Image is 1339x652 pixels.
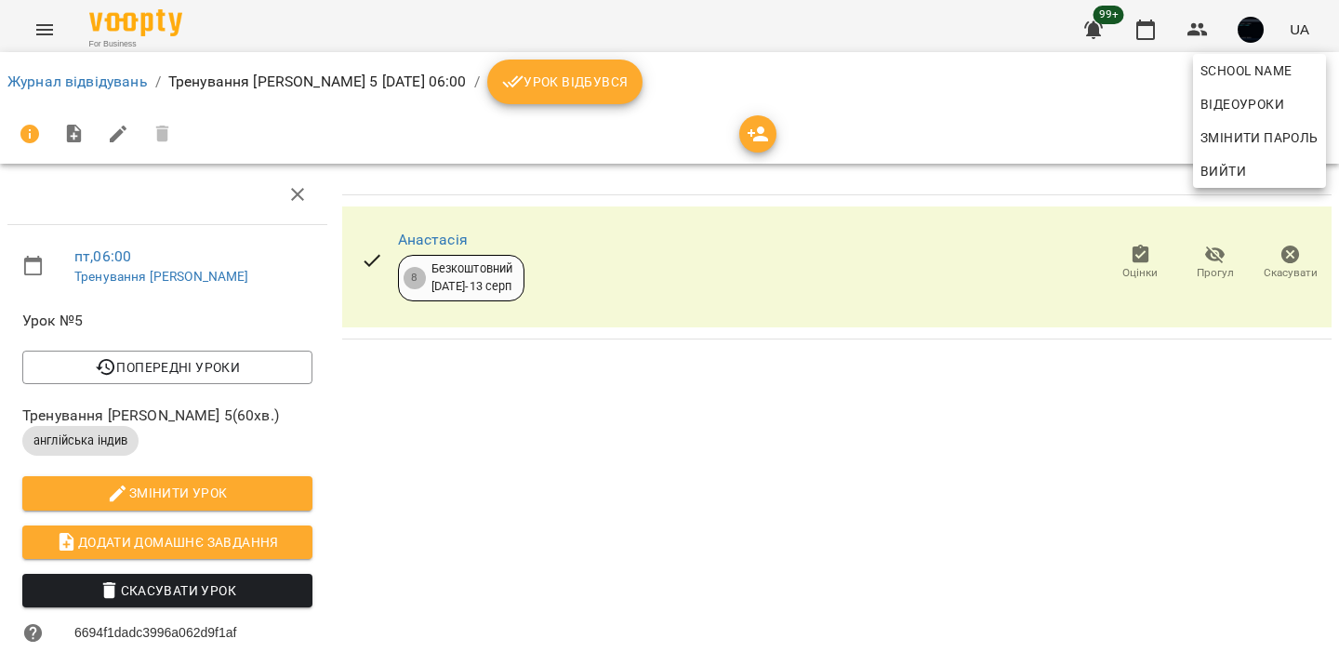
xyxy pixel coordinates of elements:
[1200,93,1284,115] span: Відеоуроки
[1193,154,1326,188] button: Вийти
[1193,121,1326,154] a: Змінити пароль
[1200,126,1319,149] span: Змінити пароль
[1193,87,1292,121] a: Відеоуроки
[1193,54,1326,87] a: School name
[1200,60,1319,82] span: School name
[1200,160,1246,182] span: Вийти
